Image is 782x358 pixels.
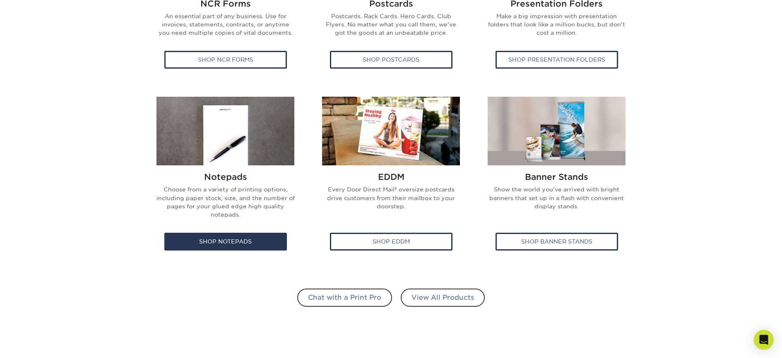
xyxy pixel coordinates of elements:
a: Banner Stands Banner Stands Show the world you've arrived with bright banners that set up in a fl... [480,97,633,259]
a: Chat with a Print Pro [297,289,392,307]
p: An essential part of any business. Use for invoices, statements, contracts, or anytime you need m... [156,12,296,44]
p: Every Door Direct Mail® oversize postcards drive customers from their mailbox to your doorstep. [321,185,461,217]
div: Shop NCR Forms [164,51,287,68]
img: EDDM [322,97,460,166]
div: Shop Notepads [164,233,287,250]
a: View All Products [401,289,485,307]
p: Choose from a variety of printing options, including paper stock, size, and the number of pages f... [156,185,296,226]
p: Postcards. Rack Cards. Hero Cards. Club Flyers. No matter what you call them, we've got the goods... [321,12,461,44]
div: Shop EDDM [330,233,452,250]
img: Banner Stands [488,97,626,166]
div: Shop Banner Stands [496,233,618,250]
p: Make a big impression with presentation folders that look like a million bucks, but don't cost a ... [487,12,627,44]
img: Notepads [156,97,294,166]
h2: Banner Stands [487,172,627,182]
div: Shop Postcards [330,51,452,68]
p: Show the world you've arrived with bright banners that set up in a flash with convenient display ... [487,185,627,217]
a: Notepads Notepads Choose from a variety of printing options, including paper stock, size, and the... [149,97,302,259]
div: Open Intercom Messenger [754,330,774,350]
h2: EDDM [321,172,461,182]
a: EDDM EDDM Every Door Direct Mail® oversize postcards drive customers from their mailbox to your d... [315,97,468,259]
h2: Notepads [156,172,296,182]
div: Shop Presentation Folders [496,51,618,68]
